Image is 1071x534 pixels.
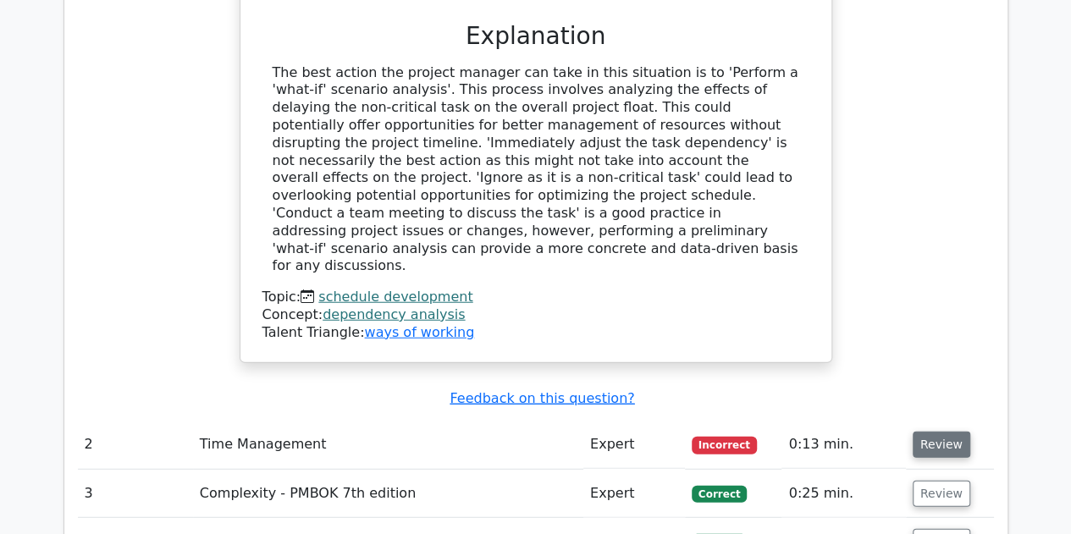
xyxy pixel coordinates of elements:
td: 0:25 min. [781,470,905,518]
div: Talent Triangle: [262,289,809,341]
button: Review [913,481,970,507]
a: Feedback on this question? [450,390,634,406]
span: Correct [692,486,747,503]
span: Incorrect [692,437,757,454]
td: 3 [78,470,193,518]
a: dependency analysis [323,306,465,322]
td: Complexity - PMBOK 7th edition [193,470,583,518]
td: Time Management [193,421,583,469]
a: schedule development [318,289,472,305]
button: Review [913,432,970,458]
td: 2 [78,421,193,469]
td: Expert [583,470,685,518]
a: ways of working [364,324,474,340]
div: Topic: [262,289,809,306]
td: 0:13 min. [781,421,905,469]
div: The best action the project manager can take in this situation is to 'Perform a 'what-if' scenari... [273,64,799,276]
td: Expert [583,421,685,469]
h3: Explanation [273,22,799,51]
div: Concept: [262,306,809,324]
